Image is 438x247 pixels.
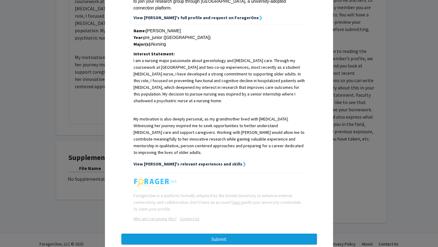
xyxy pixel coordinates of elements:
iframe: Chat [5,220,26,242]
strong: Year: [134,35,144,40]
u: Contact Us [180,216,200,221]
a: Opens in a new tab [134,216,177,221]
strong: ❯ [259,15,262,20]
strong: Name: [134,28,146,33]
div: pre_junior ([GEOGRAPHIC_DATA]) [134,34,305,41]
strong: ❯ [242,161,246,167]
p: My motivation is also deeply personal, as my grandmother lived with [MEDICAL_DATA]. Witnessing he... [134,116,305,156]
div: Nursing [134,41,305,47]
a: Sign in [232,200,244,205]
strong: View [PERSON_NAME]'s relevant experiences and skills [134,161,242,167]
strong: Interest Statement: [134,51,175,57]
strong: Major(s): [134,41,151,47]
button: Submit [121,234,317,245]
a: Opens in a new tab [177,216,200,221]
div: [PERSON_NAME] [134,27,305,34]
p: I am a nursing major passionate about gerontology and [MEDICAL_DATA] care. Through my coursework ... [134,57,305,104]
strong: View [PERSON_NAME]'s full profile and request on ForagerOne [134,15,259,20]
u: Why am I receiving this? [134,216,177,221]
span: ForagerOne is a platform formally adopted by the Drexel University to enhance internal connectivi... [134,193,301,212]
